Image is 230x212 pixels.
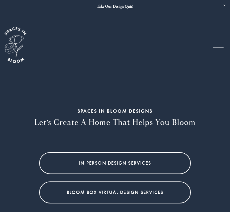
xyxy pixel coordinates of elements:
h1: SPACES IN BLOOM DESIGNS [14,108,216,115]
a: In Person Design Services [39,152,191,174]
img: Spaces in Bloom Designs [5,27,27,63]
h2: Let’s Create a home that helps you bloom [14,119,216,127]
a: Bloom Box Virtual Design Services [39,181,191,203]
